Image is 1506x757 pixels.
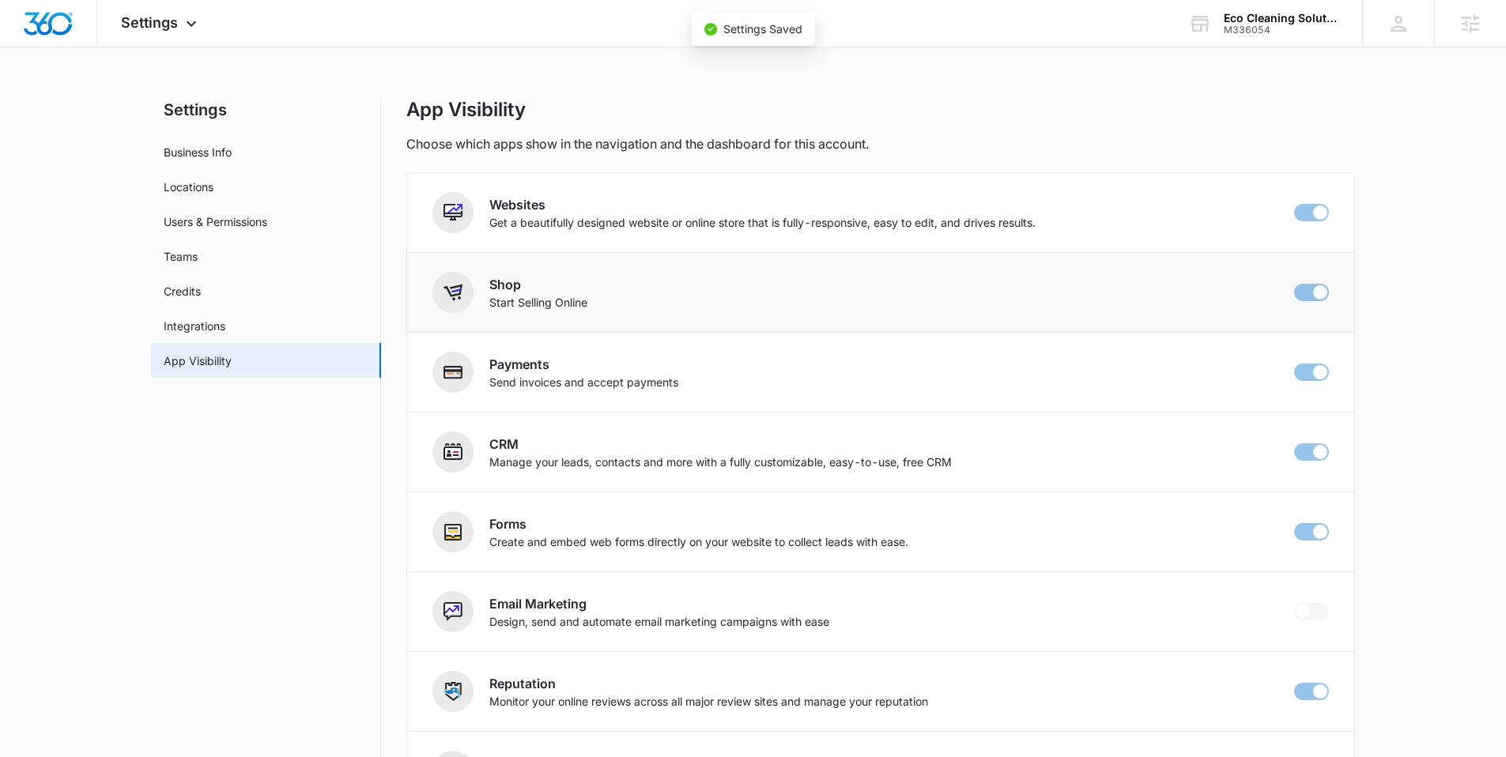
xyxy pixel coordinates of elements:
[164,248,198,265] a: Teams
[406,98,526,122] h1: App Visibility
[489,594,829,613] h2: Email Marketing
[164,144,232,160] a: Business Info
[443,522,462,541] img: Forms
[489,435,952,454] h2: CRM
[164,318,225,334] a: Integrations
[489,674,928,693] h2: Reputation
[164,213,267,230] a: Users & Permissions
[704,23,717,36] span: check-circle
[443,682,462,701] img: Reputation
[489,613,829,630] p: Design, send and automate email marketing campaigns with ease
[443,363,462,382] img: Payments
[443,443,462,461] img: CRM
[489,294,587,311] p: Start Selling Online
[443,283,462,302] img: Shop
[489,374,678,390] p: Send invoices and accept payments
[1224,24,1339,36] div: account id
[723,22,802,36] span: Settings Saved
[489,514,908,533] h2: Forms
[151,98,381,122] h2: Settings
[489,195,1036,214] h2: Websites
[121,14,178,31] span: Settings
[443,203,462,222] img: Websites
[489,214,1036,231] p: Get a beautifully designed website or online store that is fully-responsive, easy to edit, and dr...
[489,275,587,294] h2: Shop
[489,454,952,470] p: Manage your leads, contacts and more with a fully customizable, easy-to-use, free CRM
[164,179,213,195] a: Locations
[489,533,908,550] p: Create and embed web forms directly on your website to collect leads with ease.
[164,283,201,299] a: Credits
[489,693,928,710] p: Monitor your online reviews across all major review sites and manage your reputation
[489,355,678,374] h2: Payments
[164,352,232,369] a: App Visibility
[1224,12,1339,24] div: account name
[443,602,462,621] img: Email Marketing
[406,134,869,153] p: Choose which apps show in the navigation and the dashboard for this account.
